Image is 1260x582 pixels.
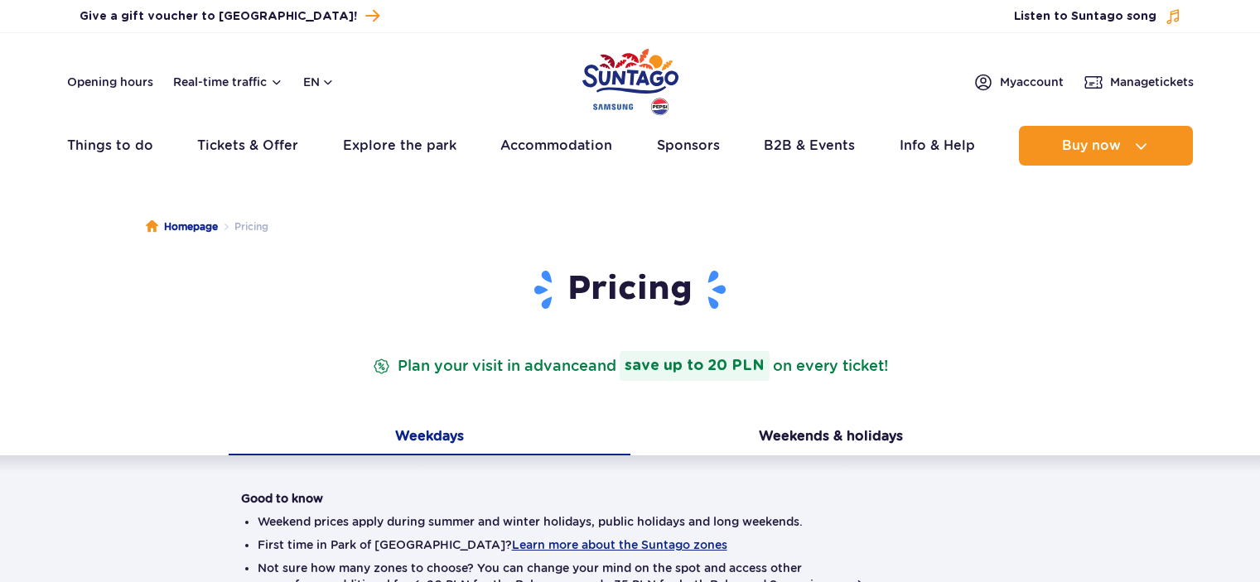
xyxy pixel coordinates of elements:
a: Explore the park [343,126,456,166]
h1: Pricing [241,268,1020,311]
p: Plan your visit in advance on every ticket! [369,351,891,381]
li: First time in Park of [GEOGRAPHIC_DATA]? [258,536,1003,553]
button: Real-time traffic [173,75,283,89]
button: Listen to Suntago song [1014,8,1181,25]
a: Things to do [67,126,153,166]
a: Managetickets [1084,72,1194,92]
button: Buy now [1019,126,1193,166]
a: Myaccount [973,72,1064,92]
a: Accommodation [500,126,612,166]
a: Give a gift voucher to [GEOGRAPHIC_DATA]! [80,5,379,27]
button: Weekends & holidays [630,421,1032,455]
a: Sponsors [657,126,720,166]
span: Give a gift voucher to [GEOGRAPHIC_DATA]! [80,8,357,25]
a: Homepage [146,219,218,235]
button: Weekdays [229,421,630,455]
strong: Good to know [241,492,323,505]
li: Weekend prices apply during summer and winter holidays, public holidays and long weekends. [258,513,1003,530]
strong: save up to 20 PLN [620,351,770,381]
span: Buy now [1062,138,1121,153]
button: Learn more about the Suntago zones [512,538,727,551]
a: Info & Help [900,126,975,166]
a: Opening hours [67,74,153,90]
span: My account [1000,74,1064,90]
span: Manage tickets [1110,74,1194,90]
li: Pricing [218,219,268,235]
button: en [303,74,335,90]
a: B2B & Events [764,126,855,166]
a: Tickets & Offer [197,126,298,166]
a: Park of Poland [582,41,678,118]
span: Listen to Suntago song [1014,8,1156,25]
